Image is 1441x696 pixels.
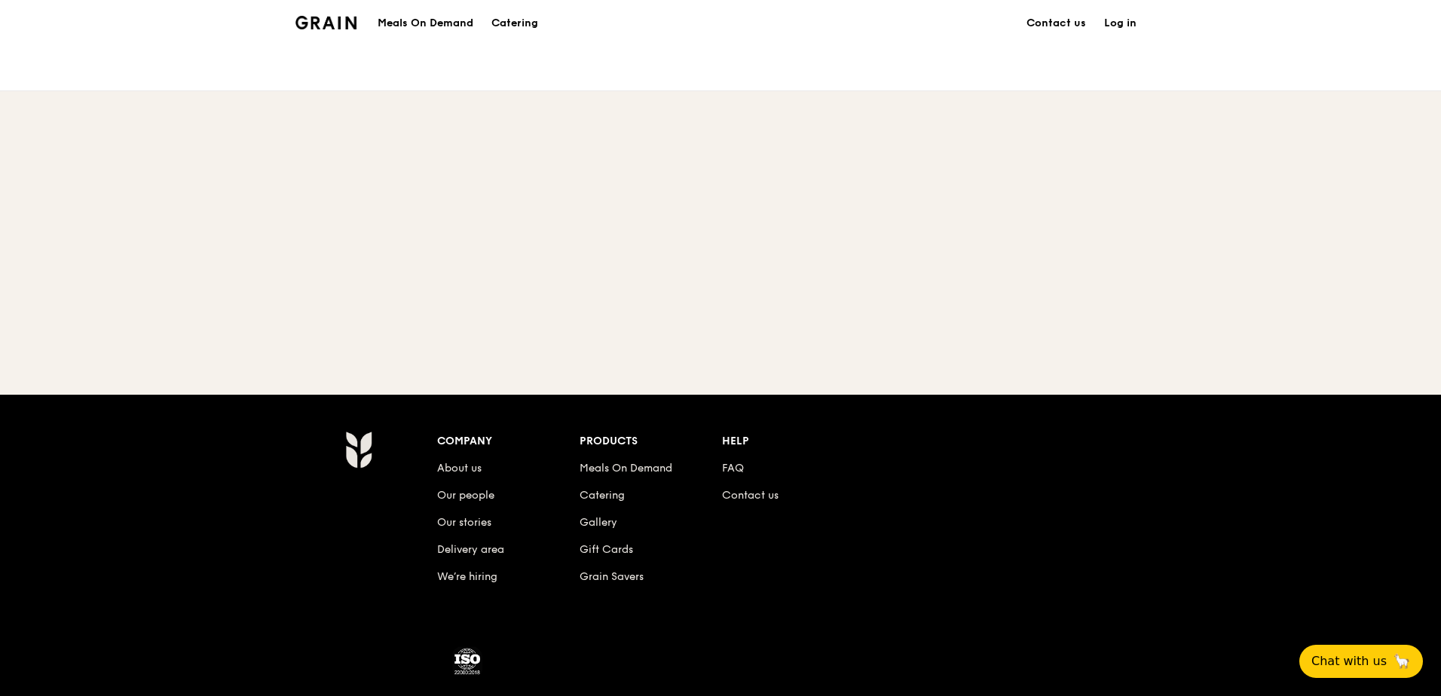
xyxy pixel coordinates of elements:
[580,516,617,529] a: Gallery
[491,1,538,46] div: Catering
[437,462,482,475] a: About us
[580,489,625,502] a: Catering
[452,646,482,676] img: ISO Certified
[722,489,779,502] a: Contact us
[1095,1,1146,46] a: Log in
[437,570,497,583] a: We’re hiring
[482,1,547,46] a: Catering
[1017,1,1095,46] a: Contact us
[1311,652,1387,670] span: Chat with us
[580,543,633,556] a: Gift Cards
[437,489,494,502] a: Our people
[1299,645,1423,678] button: Chat with us🦙
[722,431,864,452] div: Help
[580,462,672,475] a: Meals On Demand
[437,543,504,556] a: Delivery area
[1393,652,1411,670] span: 🦙
[345,431,372,469] img: Grain
[369,16,482,31] a: Meals On Demand
[437,516,491,529] a: Our stories
[722,462,744,475] a: FAQ
[437,431,580,452] div: Company
[580,570,644,583] a: Grain Savers
[378,16,473,31] h1: Meals On Demand
[295,16,356,29] img: Grain
[580,431,722,452] div: Products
